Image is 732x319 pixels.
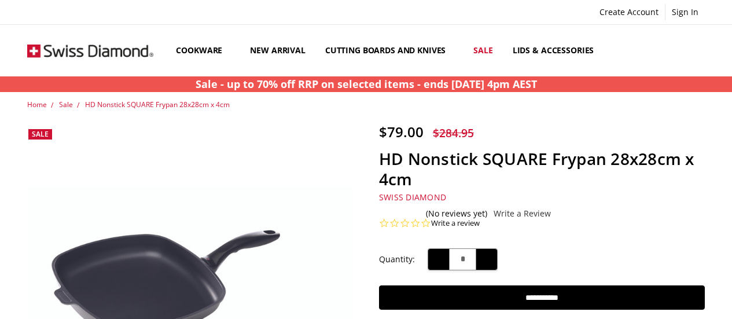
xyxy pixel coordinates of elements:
a: New arrival [240,25,315,76]
h1: HD Nonstick SQUARE Frypan 28x28cm x 4cm [379,149,705,189]
a: Write a review [431,218,480,229]
a: Sale [59,100,73,109]
a: Write a Review [494,209,551,218]
span: $79.00 [379,122,424,141]
span: (No reviews yet) [426,209,487,218]
a: Home [27,100,47,109]
a: Create Account [593,4,665,20]
img: Free Shipping On Every Order [27,25,153,76]
span: Sale [32,129,49,139]
a: Cookware [166,25,240,76]
label: Quantity: [379,253,415,266]
a: Lids & Accessories [503,25,612,76]
span: $284.95 [433,125,474,141]
strong: Sale - up to 70% off RRP on selected items - ends [DATE] 4pm AEST [196,77,537,91]
a: Sale [464,25,502,76]
a: HD Nonstick SQUARE Frypan 28x28cm x 4cm [85,100,230,109]
a: Swiss Diamond [379,192,446,203]
a: Cutting boards and knives [315,25,464,76]
a: Sign In [665,4,705,20]
a: Top Sellers [612,25,682,76]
